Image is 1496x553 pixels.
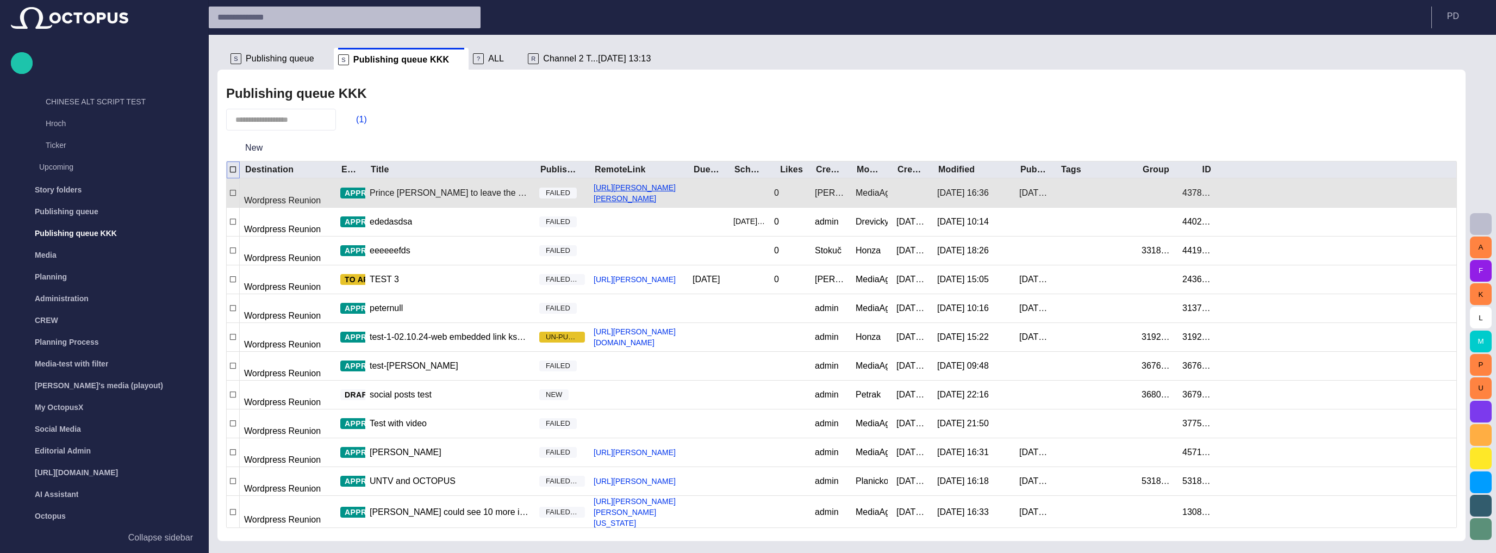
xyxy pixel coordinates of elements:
div: 10/7 15:22 [937,331,989,343]
h2: Publishing queue KKK [226,86,367,101]
div: Drevicky [856,216,888,228]
button: DRAFT [340,389,387,400]
button: APPROVED [340,188,404,198]
div: SPublishing queue KKK [334,48,469,70]
div: MediaAgent [856,274,888,285]
p: Publishing queue KKK [35,228,117,239]
div: 10/2 10:16 [937,302,989,314]
div: test-1-02.10.24-web embedded link ksdfjasldjklj [370,331,531,343]
p: Social Media [35,424,81,434]
div: 3/23/2016 13:45 [896,302,928,314]
div: admin [815,216,839,228]
p: Wordpress Reunion [244,194,321,207]
span: FAILED [539,447,577,458]
p: Ticker [46,140,197,151]
div: 1308787601 [1182,506,1214,518]
div: 3/24/2016 18:10 [1019,302,1051,314]
div: 10/6 10:14 [937,216,989,228]
div: 3/3/2016 [693,274,720,285]
div: 5/10/2016 20:34 [896,446,928,458]
span: UN-PUBLISH [539,332,585,343]
div: 4402901 [1182,216,1214,228]
div: Octopus [11,505,197,527]
div: MediaAgent [856,187,888,199]
p: P D [1447,10,1459,23]
div: 0 [774,216,779,228]
button: PD [1438,7,1489,26]
p: Wordpress Reunion [244,453,321,467]
div: 4/19/2016 11:14 [896,389,928,401]
button: U [1470,377,1492,399]
div: Iveta Bartošová [370,446,441,458]
p: S [338,54,349,65]
div: Stokuč [815,245,841,257]
div: social posts test [370,389,432,401]
div: 319204301 [1182,331,1214,343]
button: APPROVED [340,476,404,487]
div: admin [815,418,839,430]
p: CREW [35,315,58,326]
p: Planning [35,271,67,282]
div: Honza [856,245,881,257]
div: Created [897,164,924,175]
div: 10/9 18:26 [937,245,989,257]
div: 367646301 [1142,360,1174,372]
div: test-adam [370,360,458,372]
button: APPROVED [340,216,404,227]
button: P [1470,354,1492,376]
div: 457146901 [1182,446,1214,458]
div: MediaAgent [856,506,888,518]
button: (1) [340,110,372,129]
div: Media-test with filter [11,353,197,375]
div: 4/20/2016 21:50 [896,418,928,430]
div: RChannel 2 T...[DATE] 13:13 [523,48,670,70]
div: AI Assistant [11,483,197,505]
span: Publishing queue [246,53,314,64]
div: 3/23/2016 16:36 [1019,187,1051,199]
div: 6/24/2016 10:23 [896,475,928,487]
p: Hroch [46,118,197,129]
div: Houston could see 10 more inches of rain tonight as Harvey p [370,506,531,518]
button: APPROVED [340,447,404,458]
p: [PERSON_NAME]'s media (playout) [35,380,163,391]
div: 377543302 [1182,418,1214,430]
div: Publishing status [540,164,581,175]
div: 3/24/2016 06:48 [1019,274,1051,285]
div: admin [815,475,839,487]
p: AI Assistant [35,489,78,500]
p: S [230,53,241,64]
p: Wordpress Reunion [244,513,321,526]
div: Media [11,244,197,266]
button: APPROVED [340,303,404,314]
div: 0 [774,274,779,285]
div: peternull [370,302,403,314]
span: FAILED TO UN-PUBLISH [539,507,585,518]
div: Created by [816,164,843,175]
div: Prince William to leave the military [370,187,531,199]
div: 24364704 [1182,274,1214,285]
div: 10/3 16:36 [937,187,989,199]
div: 9/17 09:48 [937,360,989,372]
span: ALL [488,53,504,64]
a: [URL][PERSON_NAME][PERSON_NAME][US_STATE] [589,496,688,529]
div: Group [1143,164,1169,175]
p: R [528,53,539,64]
div: Likes [780,164,803,175]
p: Octopus [35,511,66,521]
div: 9/14/2013 00:00 [733,208,765,236]
button: APPROVED [340,507,404,518]
button: APPROVED [340,361,404,371]
p: Media-test with filter [35,358,108,369]
p: Administration [35,293,89,304]
div: Modified [938,164,975,175]
div: 4419203 [1182,245,1214,257]
span: NEW [539,389,569,400]
div: admin [815,446,839,458]
div: CHINESE ALT SCRIPT TEST [24,92,197,114]
button: K [1470,283,1492,305]
div: 4/20/2016 21:50 [937,418,989,430]
p: Editorial Admin [35,445,91,456]
div: 12/4/2018 16:33 [937,506,989,518]
div: Title [371,164,389,175]
button: Collapse sidebar [11,527,197,549]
